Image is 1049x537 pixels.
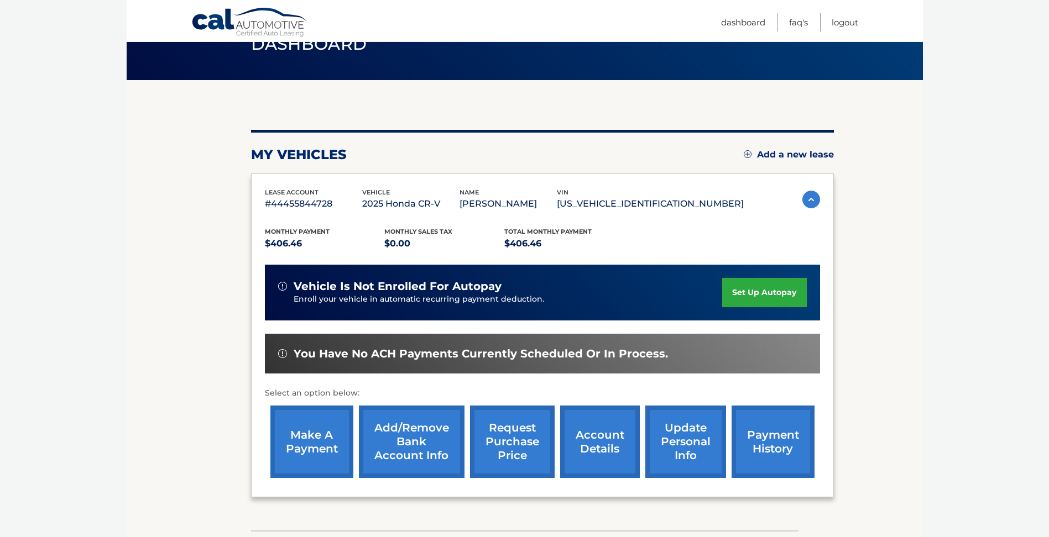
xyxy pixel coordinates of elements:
[744,150,751,158] img: add.svg
[557,196,744,212] p: [US_VEHICLE_IDENTIFICATION_NUMBER]
[722,278,806,307] a: set up autopay
[732,406,815,478] a: payment history
[789,13,808,31] a: FAQ's
[265,228,330,235] span: Monthly Payment
[191,7,307,39] a: Cal Automotive
[278,282,287,291] img: alert-white.svg
[832,13,858,31] a: Logout
[359,406,465,478] a: Add/Remove bank account info
[744,149,834,160] a: Add a new lease
[460,196,557,212] p: [PERSON_NAME]
[294,280,502,293] span: vehicle is not enrolled for autopay
[265,188,319,196] span: lease account
[560,406,640,478] a: account details
[721,13,765,31] a: Dashboard
[460,188,479,196] span: name
[265,236,385,251] p: $406.46
[504,236,624,251] p: $406.46
[294,293,723,306] p: Enroll your vehicle in automatic recurring payment deduction.
[802,191,820,208] img: accordion-active.svg
[384,236,504,251] p: $0.00
[265,387,820,400] p: Select an option below:
[278,349,287,358] img: alert-white.svg
[557,188,568,196] span: vin
[294,347,668,361] span: You have no ACH payments currently scheduled or in process.
[645,406,726,478] a: update personal info
[251,146,347,163] h2: my vehicles
[470,406,555,478] a: request purchase price
[251,34,367,54] span: Dashboard
[270,406,353,478] a: make a payment
[265,196,362,212] p: #44455844728
[362,188,390,196] span: vehicle
[384,228,452,235] span: Monthly sales Tax
[504,228,592,235] span: Total Monthly Payment
[362,196,460,212] p: 2025 Honda CR-V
